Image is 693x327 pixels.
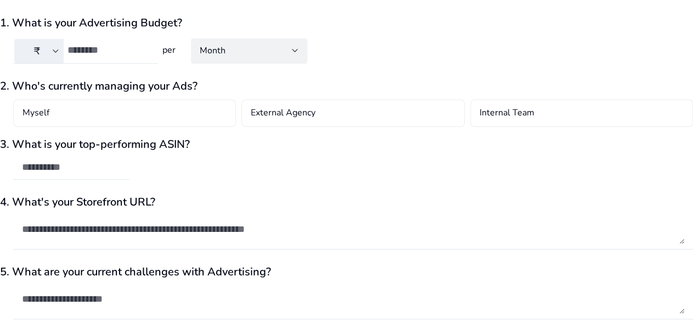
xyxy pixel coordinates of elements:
h4: External Agency [251,107,315,120]
h4: Internal Team [480,107,534,120]
h4: Myself [22,107,49,120]
span: ₹ [34,45,40,58]
span: Month [200,45,226,57]
h4: per [158,45,178,56]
